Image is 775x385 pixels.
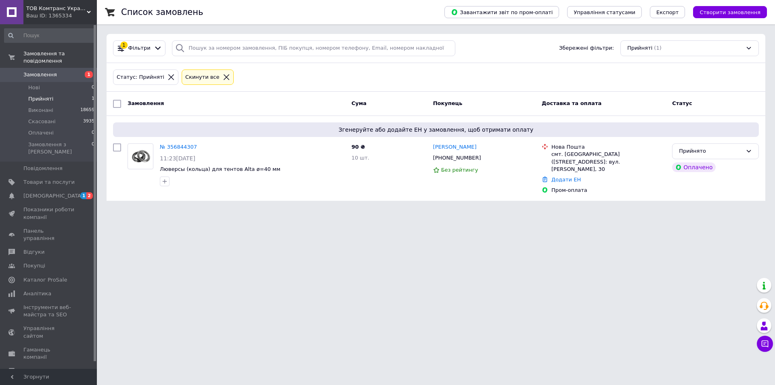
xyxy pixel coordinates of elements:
a: [PERSON_NAME] [433,143,477,151]
span: 1 [85,71,93,78]
a: Фото товару [128,143,153,169]
span: Управління сайтом [23,325,75,339]
a: Створити замовлення [685,9,767,15]
span: Гаманець компанії [23,346,75,361]
span: Виконані [28,107,53,114]
span: Прийняті [627,44,652,52]
span: Замовлення [128,100,164,106]
span: Покупці [23,262,45,269]
span: 10 шт. [352,155,369,161]
span: 18659 [80,107,94,114]
span: Замовлення та повідомлення [23,50,97,65]
div: Нова Пошта [551,143,666,151]
span: Замовлення з [PERSON_NAME] [28,141,92,156]
div: Cкинути все [184,73,221,82]
span: Оплачені [28,129,54,137]
button: Завантажити звіт по пром-оплаті [444,6,559,18]
img: Фото товару [128,144,153,169]
span: Згенеруйте або додайте ЕН у замовлення, щоб отримати оплату [116,126,756,134]
div: Ваш ID: 1365334 [26,12,97,19]
div: 1 [120,42,128,49]
button: Створити замовлення [693,6,767,18]
span: Нові [28,84,40,91]
a: Додати ЕН [551,177,581,183]
span: 1 [92,95,94,103]
a: № 356844307 [160,144,197,150]
span: Створити замовлення [700,9,760,15]
h1: Список замовлень [121,7,203,17]
button: Управління статусами [567,6,642,18]
div: Пром-оплата [551,187,666,194]
span: 0 [92,84,94,91]
span: 90 ₴ [352,144,365,150]
span: 11:23[DATE] [160,155,195,162]
span: Управління статусами [574,9,635,15]
span: 0 [92,129,94,137]
span: [DEMOGRAPHIC_DATA] [23,192,83,200]
span: Маркет [23,367,44,374]
span: Відгуки [23,248,44,256]
span: Показники роботи компанії [23,206,75,221]
div: [PHONE_NUMBER] [431,153,483,163]
div: смт. [GEOGRAPHIC_DATA] ([STREET_ADDRESS]: вул. [PERSON_NAME], 30 [551,151,666,173]
span: Статус [672,100,692,106]
span: Доставка та оплата [542,100,601,106]
div: Оплачено [672,162,716,172]
span: Прийняті [28,95,53,103]
span: 3935 [83,118,94,125]
span: Замовлення [23,71,57,78]
span: Фільтри [128,44,151,52]
span: 2 [86,192,93,199]
span: (1) [654,45,661,51]
a: Люверсы (кольца) для тентов Alta ø=40 мм [160,166,281,172]
span: Панель управління [23,227,75,242]
span: 1 [80,192,87,199]
input: Пошук [4,28,95,43]
input: Пошук за номером замовлення, ПІБ покупця, номером телефону, Email, номером накладної [172,40,455,56]
span: 0 [92,141,94,156]
span: Збережені фільтри: [559,44,614,52]
span: Покупець [433,100,463,106]
span: Інструменти веб-майстра та SEO [23,304,75,318]
span: ТОВ Комтранс Україна [26,5,87,12]
button: Експорт [650,6,685,18]
span: Каталог ProSale [23,276,67,284]
span: Скасовані [28,118,56,125]
button: Чат з покупцем [757,336,773,352]
span: Товари та послуги [23,179,75,186]
div: Прийнято [679,147,742,156]
span: Без рейтингу [441,167,478,173]
div: Статус: Прийняті [115,73,166,82]
span: Експорт [656,9,679,15]
span: Повідомлення [23,165,63,172]
span: Аналітика [23,290,51,297]
span: Cума [352,100,367,106]
span: Завантажити звіт по пром-оплаті [451,8,553,16]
